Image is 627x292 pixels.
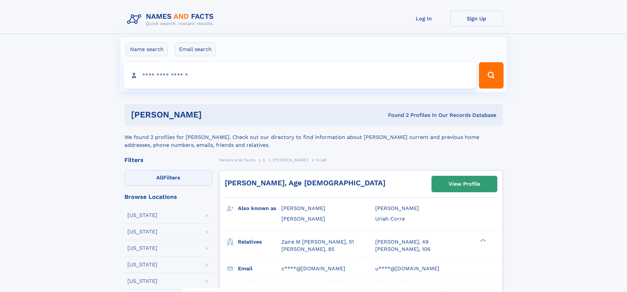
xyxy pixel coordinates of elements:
div: [US_STATE] [127,279,157,284]
button: Search Button [479,62,503,89]
a: [PERSON_NAME], Age [DEMOGRAPHIC_DATA] [225,179,385,187]
h3: Email [238,263,281,274]
div: Browse Locations [124,194,213,200]
a: [PERSON_NAME], 85 [281,246,334,253]
span: [PERSON_NAME] [281,205,325,211]
a: C [263,156,266,164]
div: [US_STATE] [127,229,157,234]
span: Uriah Corre [375,216,405,222]
input: search input [124,62,476,89]
label: Email search [175,42,216,56]
a: [PERSON_NAME] [273,156,308,164]
span: Uriah [316,158,327,162]
a: Sign Up [450,11,503,27]
span: [PERSON_NAME] [273,158,308,162]
div: Filters [124,157,213,163]
label: Filters [124,170,213,186]
div: [US_STATE] [127,262,157,267]
h3: Relatives [238,236,281,248]
a: Names and Facts [219,156,255,164]
div: We found 2 profiles for [PERSON_NAME]. Check out our directory to find information about [PERSON_... [124,125,503,149]
label: Name search [126,42,168,56]
h1: [PERSON_NAME] [131,111,295,119]
div: [US_STATE] [127,246,157,251]
a: Zaire M [PERSON_NAME], 51 [281,238,354,246]
h3: Also known as [238,203,281,214]
a: View Profile [432,176,497,192]
a: Log In [398,11,450,27]
a: [PERSON_NAME], 106 [375,246,431,253]
span: [PERSON_NAME] [375,205,419,211]
div: ❯ [479,238,486,242]
span: All [156,174,163,181]
a: [PERSON_NAME], 49 [375,238,429,246]
span: [PERSON_NAME] [281,216,325,222]
div: View Profile [449,176,480,192]
img: Logo Names and Facts [124,11,219,28]
span: C [263,158,266,162]
div: Found 2 Profiles In Our Records Database [295,112,496,119]
div: [US_STATE] [127,213,157,218]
